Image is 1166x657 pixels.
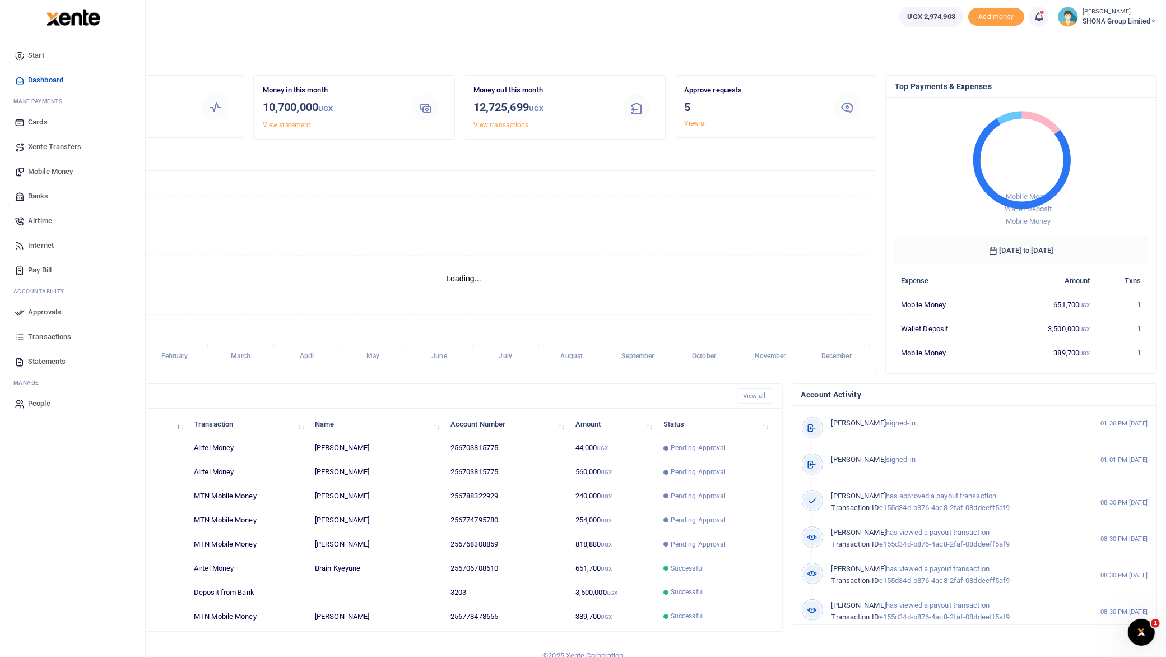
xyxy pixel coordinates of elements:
span: Successful [671,611,704,621]
td: 818,880 [569,533,657,557]
small: UGX [318,104,333,113]
a: Mobile Money [9,159,136,184]
td: 1 [1097,293,1148,317]
td: 3203 [444,580,569,604]
tspan: December [821,352,852,360]
td: Airtel Money [188,460,309,484]
td: Mobile Money [895,341,1000,364]
td: 389,700 [569,604,657,628]
li: Toup your wallet [968,8,1024,26]
a: Transactions [9,325,136,349]
tspan: August [561,352,583,360]
td: Airtel Money [188,436,309,460]
p: signed-in [831,418,1069,429]
small: 01:36 PM [DATE] [1100,419,1148,428]
span: Mobile Money [1006,217,1051,225]
span: SHONA Group Limited [1083,16,1157,26]
small: UGX [597,445,608,451]
p: Approve requests [684,85,819,96]
iframe: Intercom live chat [1128,619,1155,646]
span: Internet [28,240,54,251]
span: [PERSON_NAME] [831,419,886,427]
span: anage [19,378,40,387]
span: [PERSON_NAME] [831,492,886,500]
small: 01:01 PM [DATE] [1100,455,1148,465]
tspan: March [231,352,250,360]
li: M [9,92,136,110]
td: [PERSON_NAME] [309,484,444,508]
th: Expense [895,269,1000,293]
small: 08:30 PM [DATE] [1100,498,1148,507]
td: [PERSON_NAME] [309,436,444,460]
span: Transaction ID [831,576,879,585]
img: logo-large [46,9,100,26]
tspan: October [692,352,717,360]
h3: 12,725,699 [473,99,608,117]
span: Add money [968,8,1024,26]
td: Airtel Money [188,557,309,581]
td: Wallet Deposit [895,317,1000,341]
img: profile-user [1058,7,1078,27]
small: 08:30 PM [DATE] [1100,607,1148,617]
small: UGX [601,517,612,524]
small: UGX [601,614,612,620]
span: UGX 2,974,903 [908,11,955,22]
span: 1 [1151,619,1160,628]
span: countability [22,287,64,295]
a: View transactions [473,121,529,129]
td: Deposit from Bank [188,580,309,604]
small: UGX [601,542,612,548]
li: M [9,374,136,391]
a: People [9,391,136,416]
a: Banks [9,184,136,209]
td: 256703815775 [444,460,569,484]
td: 3,500,000 [1000,317,1097,341]
span: Pending Approval [671,443,726,453]
small: UGX [1079,326,1090,332]
li: Wallet ballance [895,7,968,27]
td: 560,000 [569,460,657,484]
small: UGX [607,590,617,596]
h4: Transactions Overview [52,154,867,166]
td: Brain Kyeyune [309,557,444,581]
a: Cards [9,110,136,135]
td: 256788322929 [444,484,569,508]
h3: 10,700,000 [263,99,397,117]
span: ake Payments [19,97,63,105]
h6: [DATE] to [DATE] [895,237,1148,264]
a: Airtime [9,209,136,233]
td: 1 [1097,317,1148,341]
p: has viewed a payout transaction e155d34d-b876-4ac8-2faf-08ddeeff5af9 [831,527,1069,550]
td: Mobile Money [895,293,1000,317]
td: 1 [1097,341,1148,364]
td: MTN Mobile Money [188,604,309,628]
td: 256768308859 [444,533,569,557]
a: logo-small logo-large logo-large [45,12,100,21]
span: Successful [671,587,704,597]
span: Pending Approval [671,515,726,525]
td: MTN Mobile Money [188,533,309,557]
a: Internet [9,233,136,258]
span: Dashboard [28,75,63,86]
a: Statements [9,349,136,374]
a: View all [684,119,708,127]
td: [PERSON_NAME] [309,533,444,557]
p: has approved a payout transaction e155d34d-b876-4ac8-2faf-08ddeeff5af9 [831,491,1069,514]
span: Mobile Money [28,166,73,177]
td: 254,000 [569,508,657,533]
small: UGX [601,566,612,572]
span: Successful [671,563,704,573]
span: Banks [28,191,49,202]
small: UGX [1079,350,1090,357]
span: Wallet Deposit [1005,205,1052,213]
tspan: February [161,352,188,360]
td: 240,000 [569,484,657,508]
tspan: June [431,352,447,360]
h3: 5 [684,99,819,115]
td: 256706708610 [444,557,569,581]
td: [PERSON_NAME] [309,460,444,484]
span: People [28,398,50,409]
p: has viewed a payout transaction e155d34d-b876-4ac8-2faf-08ddeeff5af9 [831,563,1069,587]
span: [PERSON_NAME] [831,565,886,573]
tspan: May [366,352,379,360]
